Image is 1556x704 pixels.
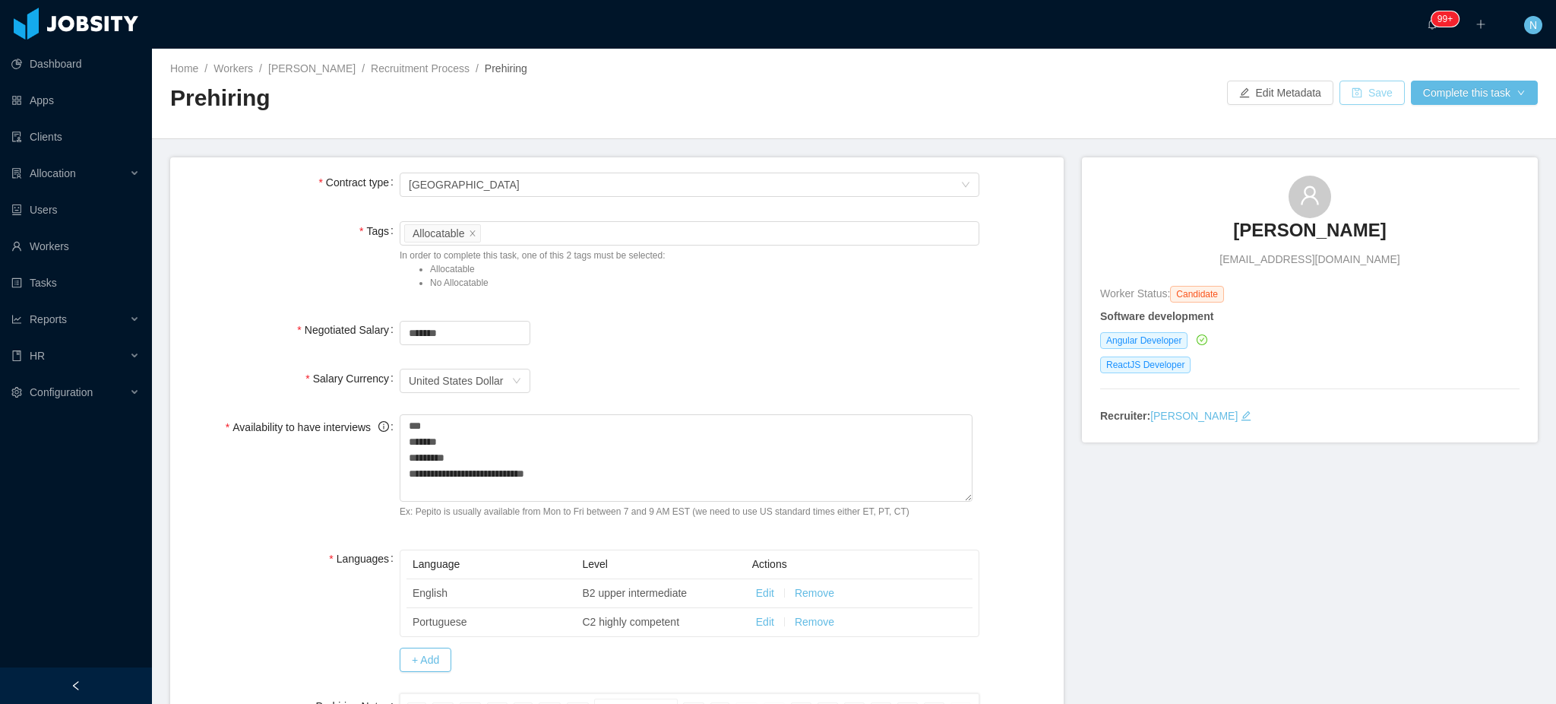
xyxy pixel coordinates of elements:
a: icon: pie-chartDashboard [11,49,140,79]
span: Reports [30,313,67,325]
span: Prehiring [485,62,527,75]
span: Language [413,558,460,570]
i: icon: down [512,376,521,387]
li: No Allocatable [430,276,979,290]
span: Worker Status: [1100,287,1170,300]
i: icon: check-circle [1197,335,1207,345]
span: Configuration [30,386,93,398]
strong: Software development [1100,310,1213,322]
i: icon: setting [11,387,22,398]
span: [EMAIL_ADDRESS][DOMAIN_NAME] [1219,252,1399,268]
p: In order to complete this task, one of this 2 tags must be selected: [400,249,979,290]
i: icon: bell [1427,19,1437,30]
span: Actions [752,558,787,570]
strong: Recruiter: [1100,410,1150,422]
span: / [259,62,262,75]
sup: 1637 [1431,11,1459,27]
i: icon: plus [1475,19,1486,30]
span: English [413,587,448,599]
button: icon: saveSave [1339,81,1405,105]
a: icon: robotUsers [11,195,140,225]
i: icon: info-circle [378,422,389,434]
span: N [1529,16,1537,34]
a: icon: check-circle [1194,334,1207,346]
i: icon: solution [11,168,22,179]
p: Ex: Pepito is usually available from Mon to Fri between 7 and 9 AM EST (we need to use US standar... [400,505,979,518]
button: Remove [795,614,834,630]
a: icon: userWorkers [11,231,140,262]
h3: [PERSON_NAME] [1233,218,1386,243]
a: Workers [213,62,253,75]
span: Availability to have interviews [232,421,371,433]
div: United States Dollar [409,369,504,392]
label: Tags [359,225,400,237]
i: icon: close [469,229,476,238]
button: + Add [400,648,451,672]
label: Languages [329,553,400,565]
button: Complete this taskicon: down [1411,81,1538,105]
div: USA [409,173,520,196]
button: icon: editEdit Metadata [1227,81,1333,105]
input: Tags [484,224,492,243]
a: icon: auditClients [11,122,140,152]
a: [PERSON_NAME] [1233,218,1386,252]
button: Remove [795,585,834,601]
li: Allocatable [430,262,979,276]
span: B2 upper intermediate [582,587,687,599]
span: ReactJS Developer [1100,357,1191,373]
span: Candidate [1170,286,1224,303]
i: icon: book [11,350,22,361]
label: Negotiated Salary [297,324,400,336]
span: C2 highly competent [582,616,679,628]
button: Edit [756,614,774,630]
i: icon: edit [1241,411,1251,421]
div: Allocatable [413,225,465,242]
i: icon: user [1299,185,1320,206]
li: Allocatable [404,224,481,243]
i: icon: down [961,180,970,191]
span: HR [30,350,45,362]
span: Level [582,558,607,570]
span: Allocation [30,167,76,179]
i: icon: line-chart [11,314,22,325]
a: [PERSON_NAME] [1150,410,1238,422]
h2: Prehiring [170,83,854,114]
span: / [362,62,365,75]
span: / [476,62,479,75]
a: Home [170,62,198,75]
input: Negotiated Salary [400,322,530,344]
span: Portuguese [413,616,467,628]
a: icon: profileTasks [11,268,140,298]
a: [PERSON_NAME] [268,62,356,75]
a: icon: appstoreApps [11,85,140,116]
label: Salary Currency [305,373,400,385]
label: Contract type [318,176,400,189]
span: Angular Developer [1100,332,1188,349]
a: Recruitment Process [371,62,470,75]
button: Edit [756,585,774,601]
span: / [204,62,207,75]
